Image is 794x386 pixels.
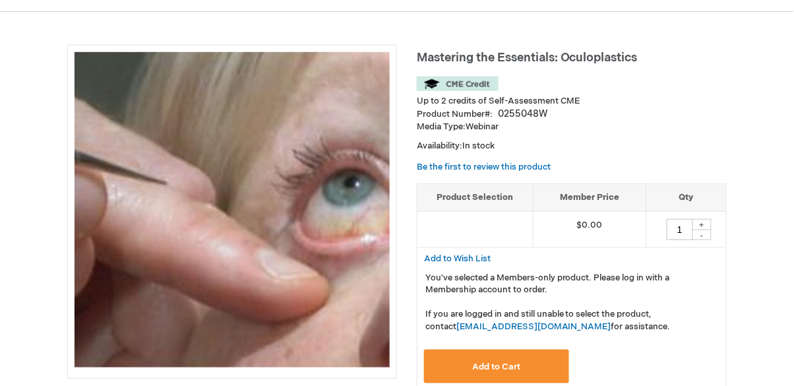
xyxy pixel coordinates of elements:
[498,108,547,121] div: 0255048W
[646,184,726,212] th: Qty
[692,219,712,230] div: +
[462,141,495,151] span: In stock
[417,95,727,108] li: Up to 2 credits of Self-Assessment CME
[417,109,493,119] strong: Product Number
[417,121,727,133] p: Webinar
[417,121,466,132] strong: Media Type:
[456,321,611,332] a: [EMAIL_ADDRESS][DOMAIN_NAME]
[692,230,712,240] div: -
[417,51,638,65] span: Mastering the Essentials: Oculoplastics
[417,184,533,212] th: Product Selection
[533,211,646,247] td: $0.00
[417,162,551,172] a: Be the first to review this product
[667,219,693,240] input: Qty
[424,350,569,383] button: Add to Cart
[424,253,491,264] a: Add to Wish List
[533,184,646,212] th: Member Price
[417,140,727,152] p: Availability:
[425,272,718,333] p: You've selected a Members-only product. Please log in with a Membership account to order. If you ...
[417,77,499,91] img: CME Credit
[75,52,390,368] img: Mastering the Essentials: Oculoplastics
[472,362,520,372] span: Add to Cart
